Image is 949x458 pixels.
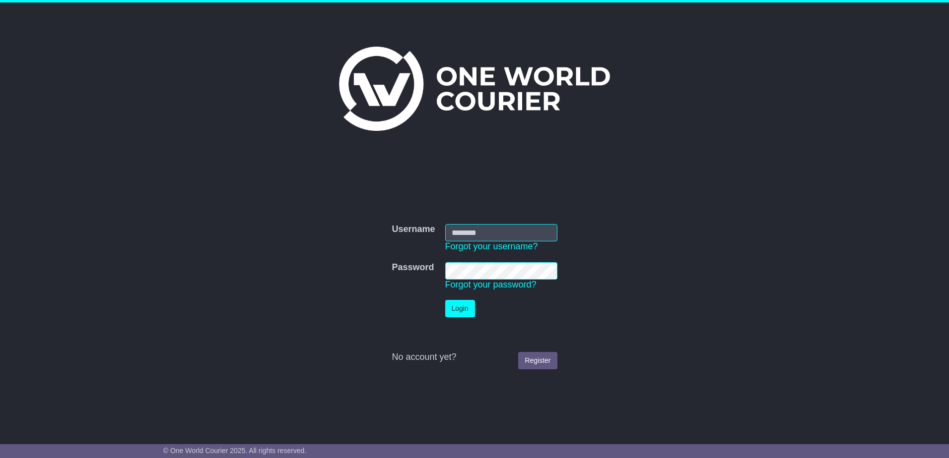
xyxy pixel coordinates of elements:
button: Login [445,300,475,317]
label: Password [392,262,434,273]
label: Username [392,224,435,235]
img: One World [339,47,610,131]
a: Register [518,352,557,369]
a: Forgot your password? [445,280,537,289]
a: Forgot your username? [445,241,538,251]
div: No account yet? [392,352,557,363]
span: © One World Courier 2025. All rights reserved. [163,447,307,455]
